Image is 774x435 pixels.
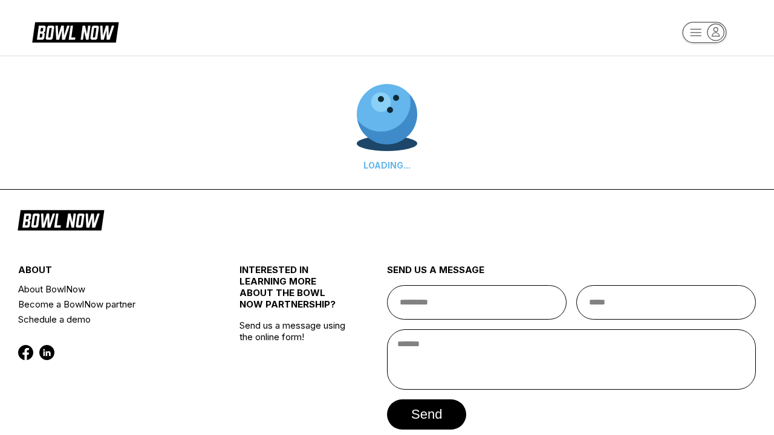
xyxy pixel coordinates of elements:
[18,264,203,282] div: about
[239,264,350,320] div: INTERESTED IN LEARNING MORE ABOUT THE BOWL NOW PARTNERSHIP?
[18,312,203,327] a: Schedule a demo
[387,399,466,430] button: send
[387,264,756,285] div: send us a message
[18,282,203,297] a: About BowlNow
[357,160,417,170] div: LOADING...
[18,297,203,312] a: Become a BowlNow partner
